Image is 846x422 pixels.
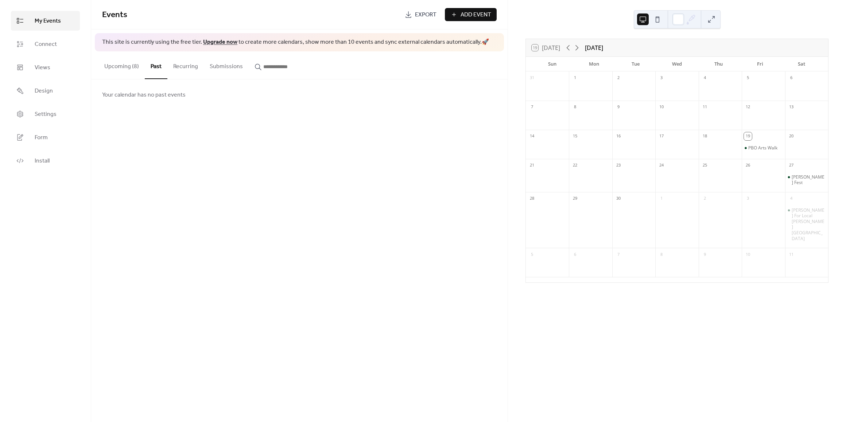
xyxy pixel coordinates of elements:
button: Recurring [167,51,204,78]
div: 14 [528,132,536,140]
span: Export [415,11,436,19]
div: 10 [657,103,665,111]
button: Submissions [204,51,249,78]
div: 4 [787,195,795,203]
a: Settings [11,104,80,124]
div: 6 [571,250,579,258]
div: Thu [698,57,739,71]
div: 26 [744,161,752,169]
div: Wed [656,57,698,71]
div: 8 [571,103,579,111]
div: 22 [571,161,579,169]
span: This site is currently using the free tier. to create more calendars, show more than 10 events an... [102,38,489,46]
div: 7 [528,103,536,111]
button: Upcoming (8) [98,51,145,78]
span: Views [35,63,50,72]
button: Past [145,51,167,79]
div: 30 [614,195,622,203]
div: 13 [787,103,795,111]
div: [PERSON_NAME] For Local [PERSON_NAME][GEOGRAPHIC_DATA] [792,207,825,242]
a: Views [11,58,80,77]
div: 3 [657,74,665,82]
a: Form [11,128,80,147]
div: 6 [787,74,795,82]
div: Tue [615,57,656,71]
a: Upgrade now [203,36,237,48]
div: 27 [787,161,795,169]
div: 19 [744,132,752,140]
div: 9 [614,103,622,111]
div: Fri [739,57,781,71]
div: Mon [573,57,615,71]
span: Events [102,7,127,23]
div: Mead Fest [785,174,828,185]
a: Export [399,8,442,21]
div: 2 [614,74,622,82]
div: 9 [701,250,709,258]
div: 8 [657,250,665,258]
div: 12 [744,103,752,111]
div: [DATE] [585,43,603,52]
div: PBO Arts Walk [742,145,785,151]
div: 10 [744,250,752,258]
span: Settings [35,110,57,119]
div: PBO Arts Walk [748,145,777,151]
a: Design [11,81,80,101]
div: 18 [701,132,709,140]
div: 4 [701,74,709,82]
a: Connect [11,34,80,54]
div: 5 [528,250,536,258]
div: 20 [787,132,795,140]
span: Your calendar has no past events [102,91,186,99]
div: 21 [528,161,536,169]
span: Connect [35,40,57,49]
div: 15 [571,132,579,140]
span: Add Event [461,11,491,19]
div: 16 [614,132,622,140]
span: Design [35,87,53,95]
div: 3 [744,195,752,203]
div: 31 [528,74,536,82]
div: 2 [701,195,709,203]
span: Form [35,133,48,142]
button: Add Event [445,8,497,21]
a: My Events [11,11,80,31]
div: 5 [744,74,752,82]
div: 7 [614,250,622,258]
div: Faling For Local Dorothea Dix Park [785,207,828,242]
div: 23 [614,161,622,169]
div: Sun [532,57,573,71]
span: My Events [35,17,61,26]
div: 1 [657,195,665,203]
div: 29 [571,195,579,203]
div: 11 [701,103,709,111]
div: 1 [571,74,579,82]
span: Install [35,157,50,165]
div: 17 [657,132,665,140]
div: 24 [657,161,665,169]
a: Install [11,151,80,171]
div: 11 [787,250,795,258]
div: 28 [528,195,536,203]
div: [PERSON_NAME] Fest [792,174,825,185]
div: Sat [781,57,822,71]
div: 25 [701,161,709,169]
